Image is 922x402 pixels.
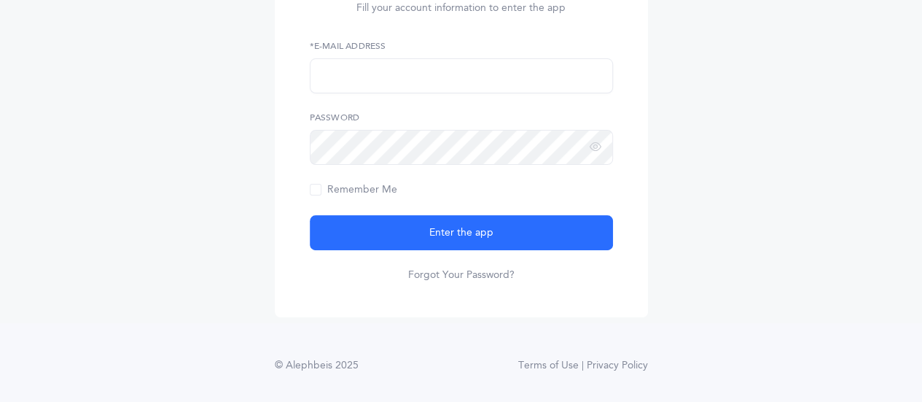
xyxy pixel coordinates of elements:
[408,268,515,282] a: Forgot Your Password?
[518,358,648,374] a: Terms of Use | Privacy Policy
[849,329,905,384] iframe: Drift Widget Chat Controller
[429,225,493,241] span: Enter the app
[310,39,613,53] label: *E-Mail Address
[310,184,397,196] span: Remember Me
[310,1,613,16] p: Fill your account information to enter the app
[310,111,613,124] label: Password
[275,358,359,374] div: © Alephbeis 2025
[310,215,613,250] button: Enter the app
